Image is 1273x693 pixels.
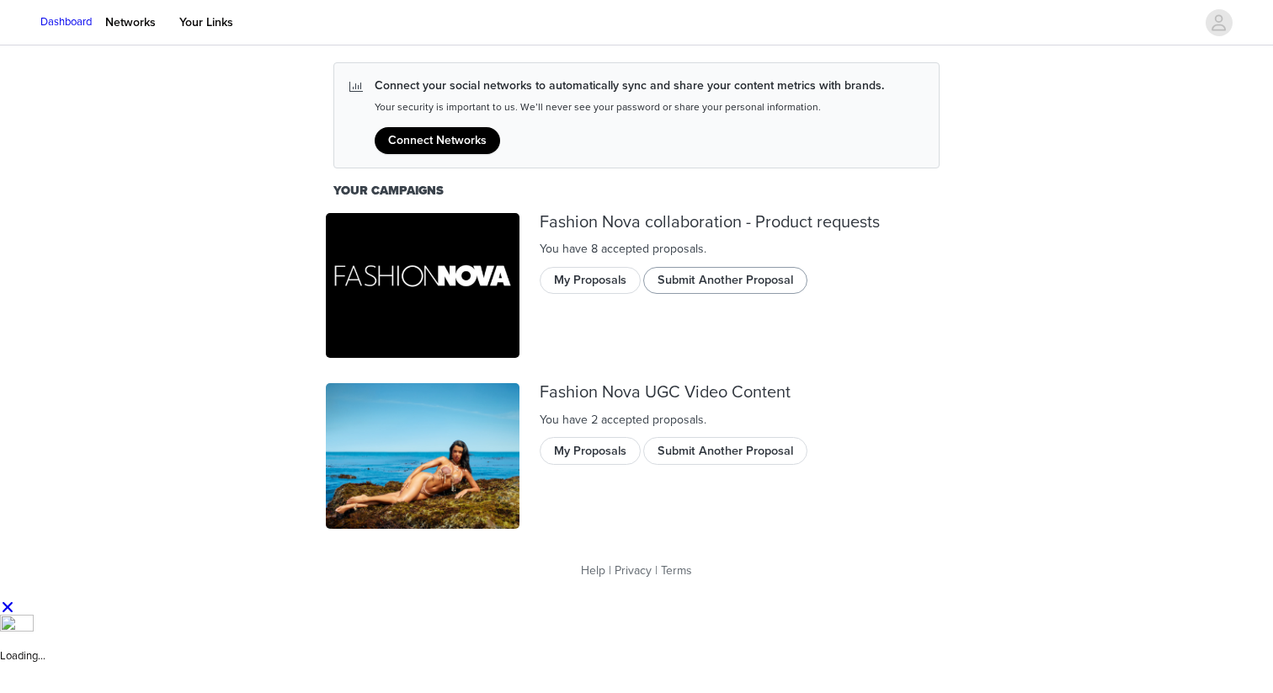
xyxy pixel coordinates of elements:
[326,213,519,359] img: Fashion Nova
[169,3,243,41] a: Your Links
[661,563,692,578] a: Terms
[540,267,641,294] button: My Proposals
[540,242,706,256] span: You have 8 accepted proposal .
[698,242,704,256] span: s
[333,182,940,200] div: Your Campaigns
[1211,9,1227,36] div: avatar
[326,383,519,529] img: Fashion Nova
[375,127,500,154] button: Connect Networks
[655,563,658,578] span: |
[540,383,947,402] div: Fashion Nova UGC Video Content
[698,413,704,427] span: s
[615,563,652,578] a: Privacy
[375,101,884,114] p: Your security is important to us. We’ll never see your password or share your personal information.
[540,413,706,427] span: You have 2 accepted proposal .
[581,563,605,578] a: Help
[643,267,807,294] button: Submit Another Proposal
[40,14,92,31] a: Dashboard
[540,213,947,232] div: Fashion Nova collaboration - Product requests
[95,3,166,41] a: Networks
[643,437,807,464] button: Submit Another Proposal
[375,77,884,94] p: Connect your social networks to automatically sync and share your content metrics with brands.
[609,563,611,578] span: |
[540,437,641,464] button: My Proposals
